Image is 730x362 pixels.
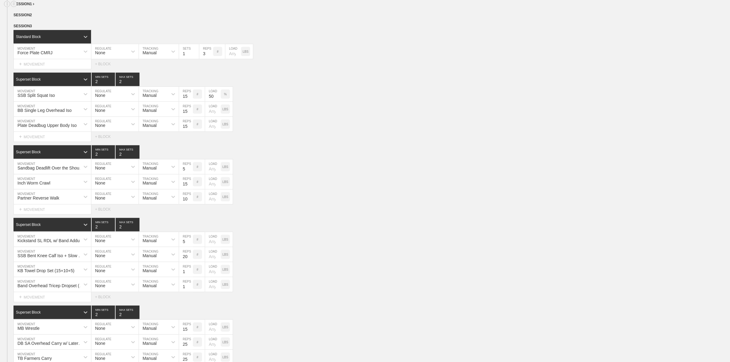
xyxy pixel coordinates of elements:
div: Manual [143,108,157,113]
input: None [116,306,140,319]
div: Partner Reverse Walk [17,196,59,200]
input: Any [205,102,221,116]
input: None [116,73,140,86]
input: None [116,145,140,159]
p: # [217,50,219,53]
p: # [197,283,198,286]
input: Any [205,159,221,174]
div: Manual [143,196,157,200]
div: Manual [143,253,157,258]
input: Any [205,174,221,189]
div: SSB Split Squat Iso [17,93,55,98]
div: None [95,93,105,98]
p: LBS [243,50,249,53]
p: LBS [223,108,228,111]
p: # [197,93,198,96]
p: LBS [223,238,228,241]
div: Manual [143,283,157,288]
span: SESSION 1 [13,2,34,6]
div: None [95,238,105,243]
input: Any [205,247,221,262]
div: None [95,196,105,200]
p: # [197,195,198,199]
div: None [95,50,105,55]
div: TB Farmers Carry [17,356,52,361]
p: % [224,93,227,96]
div: Superset Block [16,150,41,154]
div: SSB Bent Knee Calf Iso + Slow Full Range Reps [17,253,84,258]
input: Any [205,232,221,247]
p: # [197,268,198,271]
div: Superset Block [16,223,41,227]
div: MOVEMENT [13,59,91,69]
iframe: Chat Widget [699,333,730,362]
p: LBS [223,268,228,271]
p: LBS [223,165,228,169]
p: # [197,180,198,184]
span: + [19,61,22,67]
div: None [95,341,105,346]
input: Any [205,87,221,101]
p: # [197,341,198,344]
div: DB SA Overhead Carry w/ Lateral Shoulder Iso [17,341,84,346]
p: LBS [223,283,228,286]
input: Any [205,335,221,349]
div: Band Overhead Tricep Dropset (15+10+5) [17,283,84,288]
input: Any [225,44,241,59]
div: + BLOCK [95,62,117,66]
p: # [197,356,198,359]
p: # [197,123,198,126]
input: Any [205,277,221,292]
div: MOVEMENT [13,292,91,302]
p: LBS [223,180,228,184]
input: Any [205,320,221,334]
img: carrot_right.png [33,3,34,5]
span: + [19,294,22,299]
div: None [95,123,105,128]
div: None [95,181,105,185]
span: + [19,134,22,139]
span: SESSION 3 [13,24,32,28]
div: None [95,108,105,113]
p: # [197,165,198,169]
div: Standard Block [16,35,41,39]
div: MB Wrestle [17,326,40,331]
div: Inch Worm Crawl [17,181,50,185]
p: # [197,238,198,241]
p: # [197,253,198,256]
div: Force Plate CMRJ [17,50,52,55]
div: Manual [143,326,157,331]
span: SESSION 2 [13,13,32,17]
div: None [95,166,105,170]
div: Manual [143,93,157,98]
div: None [95,326,105,331]
div: Superset Block [16,310,41,314]
p: # [197,108,198,111]
div: Kickstand SL RDL w/ Band Adduction Iso [17,238,84,243]
div: None [95,268,105,273]
p: LBS [223,356,228,359]
p: LBS [223,195,228,199]
div: Manual [143,50,157,55]
p: LBS [223,123,228,126]
div: KB Towel Drop Set (15+10+5) [17,268,75,273]
p: LBS [223,341,228,344]
div: Plate Deadbug Upper Body Iso [17,123,77,128]
p: LBS [223,253,228,256]
div: Manual [143,238,157,243]
div: + BLOCK [95,295,117,299]
div: Manual [143,181,157,185]
div: MOVEMENT [13,204,91,215]
div: Manual [143,356,157,361]
div: + BLOCK [95,207,117,211]
span: + [19,207,22,212]
input: Any [205,117,221,131]
div: None [95,283,105,288]
p: # [197,326,198,329]
div: Manual [143,268,157,273]
div: None [95,253,105,258]
div: BB Single Leg Overhead Iso [17,108,72,113]
div: Manual [143,341,157,346]
input: Any [205,262,221,277]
